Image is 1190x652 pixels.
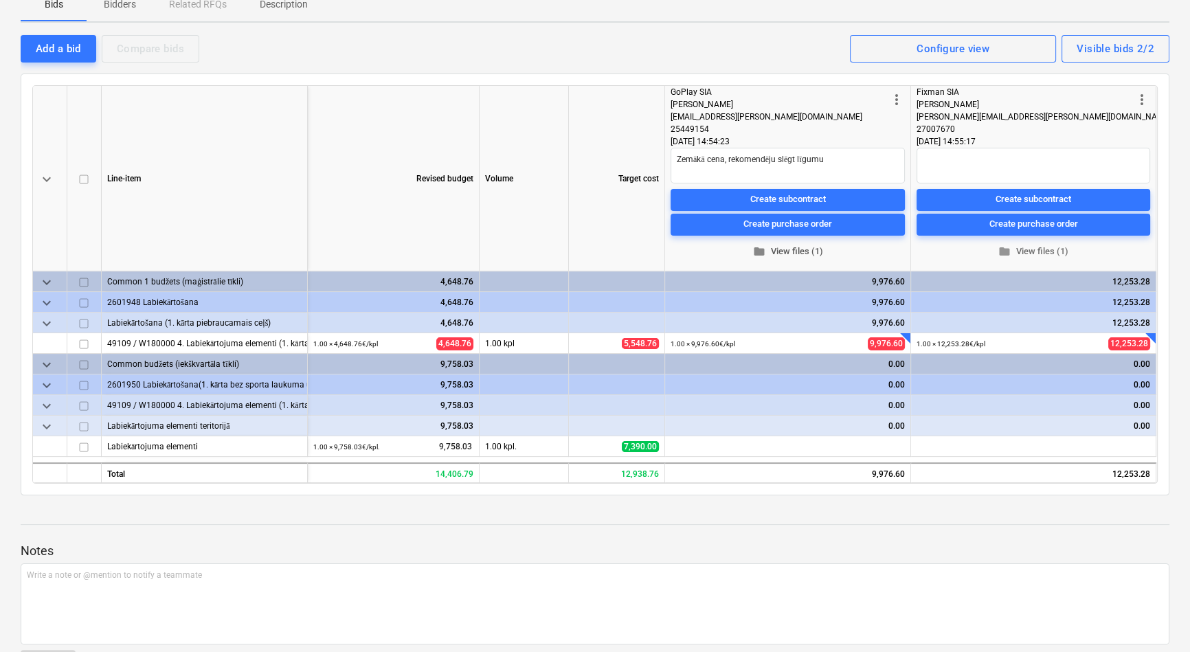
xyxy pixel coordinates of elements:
[917,189,1150,211] button: Create subcontract
[917,98,1134,111] div: [PERSON_NAME]
[917,40,989,58] div: Configure view
[1134,91,1150,108] span: more_vert
[313,292,473,313] div: 4,648.76
[107,416,302,436] div: Labiekārtojuma elementi teritorijā
[313,443,380,451] small: 1.00 × 9,758.03€ / kpl.
[622,338,659,349] span: 5,548.76
[1062,35,1169,63] button: Visible bids 2/2
[911,462,1156,483] div: 12,253.28
[750,192,826,207] div: Create subcontract
[671,374,905,395] div: 0.00
[671,354,905,374] div: 0.00
[438,441,473,453] span: 9,758.03
[36,40,81,58] div: Add a bid
[671,123,888,135] div: 25449154
[671,112,862,122] span: [EMAIL_ADDRESS][PERSON_NAME][DOMAIN_NAME]
[107,374,302,394] div: 2601950 Labiekārtošana(1. kārta bez sporta laukuma un piebraucamā ceļa)
[671,189,905,211] button: Create subcontract
[671,148,905,183] textarea: Zemākā cena, rekomendēju slēgt līgumu
[671,313,905,333] div: 9,976.60
[1077,40,1154,58] div: Visible bids 2/2
[676,244,899,260] span: View files (1)
[850,35,1056,63] button: Configure view
[38,274,55,291] span: keyboard_arrow_down
[107,333,302,353] div: 49109 / W180000 4. Labiekārtojuma elementi (1. kārta)
[313,374,473,395] div: 9,758.03
[313,354,473,374] div: 9,758.03
[917,354,1150,374] div: 0.00
[671,214,905,236] button: Create purchase order
[21,543,1169,559] p: Notes
[998,245,1011,258] span: folder
[671,86,888,98] div: GoPlay SIA
[313,416,473,436] div: 9,758.03
[38,315,55,332] span: keyboard_arrow_down
[38,377,55,394] span: keyboard_arrow_down
[313,271,473,292] div: 4,648.76
[671,271,905,292] div: 9,976.60
[996,192,1071,207] div: Create subcontract
[917,271,1150,292] div: 12,253.28
[480,333,569,354] div: 1.00 kpl
[38,418,55,435] span: keyboard_arrow_down
[917,395,1150,416] div: 0.00
[917,241,1150,262] button: View files (1)
[753,245,765,258] span: folder
[622,441,659,452] span: 7,390.00
[107,313,302,333] div: Labiekārtošana (1. kārta piebraucamais ceļš)
[38,398,55,414] span: keyboard_arrow_down
[313,313,473,333] div: 4,648.76
[671,241,905,262] button: View files (1)
[480,86,569,271] div: Volume
[989,216,1078,232] div: Create purchase order
[107,292,302,312] div: 2601948 Labiekārtošana
[569,462,665,483] div: 12,938.76
[102,86,308,271] div: Line-item
[102,462,308,483] div: Total
[107,395,302,415] div: 49109 / W180000 4. Labiekārtojuma elementi (1. kārta)
[743,216,832,232] div: Create purchase order
[917,214,1150,236] button: Create purchase order
[313,340,378,348] small: 1.00 × 4,648.76€ / kpl
[917,123,1134,135] div: 27007670
[888,91,905,108] span: more_vert
[917,374,1150,395] div: 0.00
[21,35,96,63] button: Add a bid
[917,340,985,348] small: 1.00 × 12,253.28€ / kpl
[671,98,888,111] div: [PERSON_NAME]
[917,86,1134,98] div: Fixman SIA
[917,416,1150,436] div: 0.00
[569,86,665,271] div: Target cost
[922,244,1145,260] span: View files (1)
[917,313,1150,333] div: 12,253.28
[671,416,905,436] div: 0.00
[917,135,1150,148] div: [DATE] 14:55:17
[671,135,905,148] div: [DATE] 14:54:23
[38,171,55,188] span: keyboard_arrow_down
[436,337,473,350] span: 4,648.76
[671,340,735,348] small: 1.00 × 9,976.60€ / kpl
[107,354,302,374] div: Common budžets (iekškvartāla tīkli)
[917,112,1171,122] span: [PERSON_NAME][EMAIL_ADDRESS][PERSON_NAME][DOMAIN_NAME]
[1108,337,1150,350] span: 12,253.28
[1121,586,1190,652] iframe: Chat Widget
[671,292,905,313] div: 9,976.60
[917,292,1150,313] div: 12,253.28
[308,462,480,483] div: 14,406.79
[107,436,302,456] div: Labiekārtojuma elementi
[308,86,480,271] div: Revised budget
[671,395,905,416] div: 0.00
[665,462,911,483] div: 9,976.60
[480,436,569,457] div: 1.00 kpl.
[38,357,55,373] span: keyboard_arrow_down
[107,271,302,291] div: Common 1 budžets (maģistrālie tīkli)
[38,295,55,311] span: keyboard_arrow_down
[868,337,905,350] span: 9,976.60
[313,395,473,416] div: 9,758.03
